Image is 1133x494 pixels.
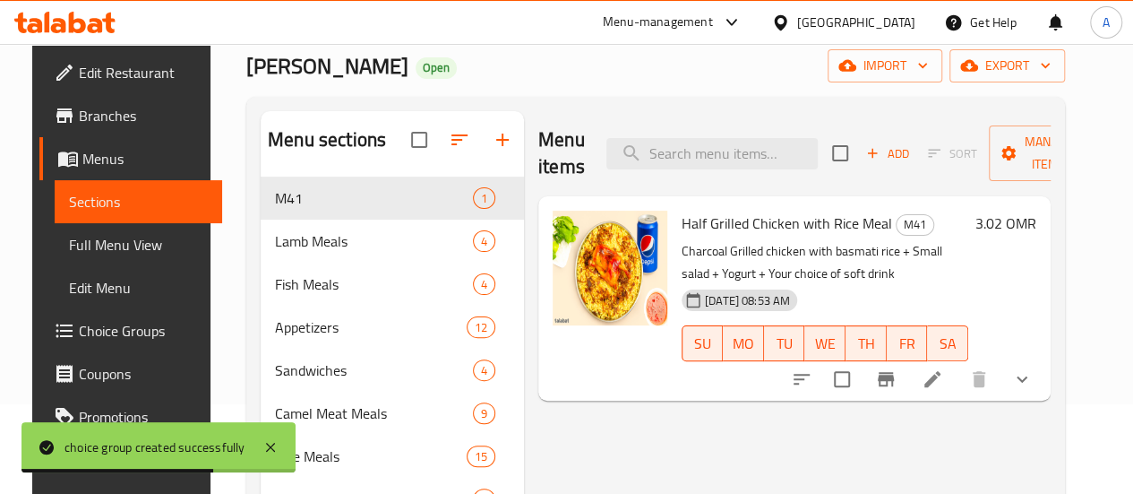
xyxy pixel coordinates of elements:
span: Select section [821,134,859,172]
button: Add [859,140,916,168]
a: Coupons [39,352,221,395]
div: Rice Meals15 [261,435,524,478]
div: items [473,187,495,209]
button: MO [723,325,764,361]
span: 4 [474,233,494,250]
span: Choice Groups [79,320,207,342]
a: Choice Groups [39,309,221,352]
span: Select to update [823,360,861,398]
button: TH [845,325,887,361]
div: M41 [896,214,934,236]
span: Appetizers [275,316,467,338]
button: sort-choices [780,358,823,401]
h6: 3.02 OMR [975,211,1036,236]
span: Manage items [1003,131,1094,176]
span: Sections [69,191,207,212]
h2: Menu items [538,126,585,180]
button: Manage items [989,126,1109,181]
div: items [473,230,495,252]
div: Menu-management [603,12,713,33]
div: Sandwiches4 [261,349,524,392]
button: FR [887,325,928,361]
input: search [606,138,818,169]
div: [GEOGRAPHIC_DATA] [797,13,915,32]
span: 1 [474,190,494,207]
button: Add section [481,118,524,161]
a: Sections [55,180,221,223]
button: delete [957,358,1000,401]
div: M41 [275,187,473,209]
span: 4 [474,362,494,379]
span: 9 [474,405,494,422]
a: Edit Restaurant [39,51,221,94]
span: Edit Restaurant [79,62,207,83]
span: TH [853,331,880,357]
span: [DATE] 08:53 AM [698,292,797,309]
span: Edit Menu [69,277,207,299]
button: show more [1000,358,1043,401]
span: Camel Meat Meals [275,403,473,424]
span: TU [771,331,798,357]
span: A [1103,13,1110,32]
span: Select all sections [400,121,438,159]
a: Full Menu View [55,223,221,266]
span: Full Menu View [69,234,207,256]
div: items [473,273,495,295]
div: Camel Meat Meals9 [261,392,524,435]
div: Lamb Meals4 [261,220,524,263]
span: export [964,55,1051,77]
div: Appetizers12 [261,306,524,349]
a: Promotions [39,395,221,438]
span: Half Grilled Chicken with Rice Meal [682,210,892,237]
span: Sandwiches [275,360,473,381]
h2: Menu sections [268,126,386,153]
span: Fish Meals [275,273,473,295]
span: WE [811,331,838,357]
span: Open [416,60,457,75]
span: Select section first [916,140,989,168]
span: SU [690,331,716,357]
span: Branches [79,105,207,126]
button: WE [804,325,845,361]
span: 12 [468,319,494,336]
a: Edit menu item [922,368,943,390]
span: MO [730,331,757,357]
span: import [842,55,928,77]
span: 15 [468,448,494,465]
span: Coupons [79,363,207,385]
span: Rice Meals [275,446,467,467]
div: M411 [261,177,524,220]
span: Promotions [79,406,207,428]
span: Add item [859,140,916,168]
span: FR [894,331,921,357]
span: Sort sections [438,118,481,161]
a: Branches [39,94,221,137]
button: Branch-specific-item [864,358,907,401]
div: items [473,403,495,424]
div: items [467,316,495,338]
a: Edit Menu [55,266,221,309]
span: Lamb Meals [275,230,473,252]
button: SU [682,325,723,361]
p: Charcoal Grilled chicken with basmati rice + Small salad + Yogurt + Your choice of soft drink [682,240,968,285]
span: SA [934,331,961,357]
button: TU [764,325,805,361]
span: M41 [897,214,933,235]
img: Half Grilled Chicken with Rice Meal [553,211,667,325]
button: import [828,49,942,82]
span: Add [863,143,912,164]
div: items [473,360,495,381]
span: 4 [474,276,494,293]
div: items [467,446,495,467]
button: SA [927,325,968,361]
div: choice group created successfully [64,438,245,457]
span: [PERSON_NAME] [246,46,408,86]
svg: Show Choices [1011,368,1033,390]
button: export [949,49,1065,82]
span: Menus [82,148,207,169]
div: Open [416,57,457,79]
